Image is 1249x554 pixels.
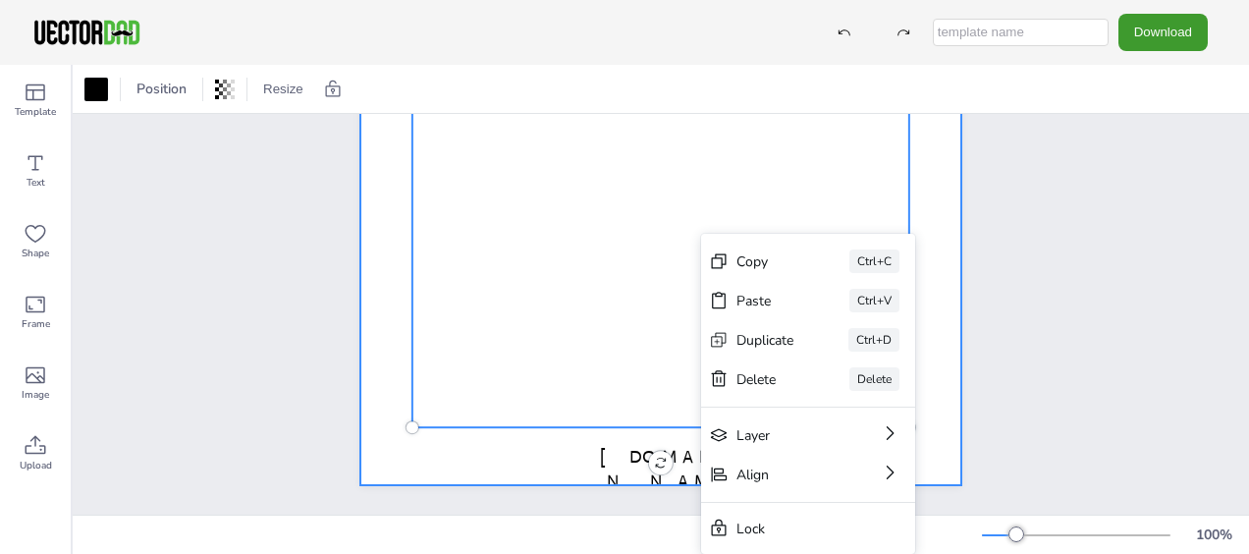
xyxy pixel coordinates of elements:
span: Shape [22,246,49,261]
div: Duplicate [736,331,793,350]
div: Ctrl+C [849,249,899,273]
div: Align [736,466,825,484]
div: Delete [849,367,899,391]
div: Ctrl+D [848,328,899,352]
span: [DOMAIN_NAME] [600,446,722,517]
button: Resize [255,74,311,105]
span: Image [22,387,49,403]
input: template name [933,19,1109,46]
div: Copy [736,252,794,271]
span: Position [133,80,190,98]
div: Layer [736,426,825,445]
span: Text [27,175,45,191]
div: Delete [736,370,794,389]
button: Download [1118,14,1208,50]
div: 100 % [1190,526,1237,544]
img: VectorDad-1.png [31,18,142,47]
span: Frame [22,316,50,332]
span: Upload [20,458,52,473]
span: Template [15,104,56,120]
div: Ctrl+V [849,289,899,312]
div: Lock [736,520,852,538]
div: Paste [736,292,794,310]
